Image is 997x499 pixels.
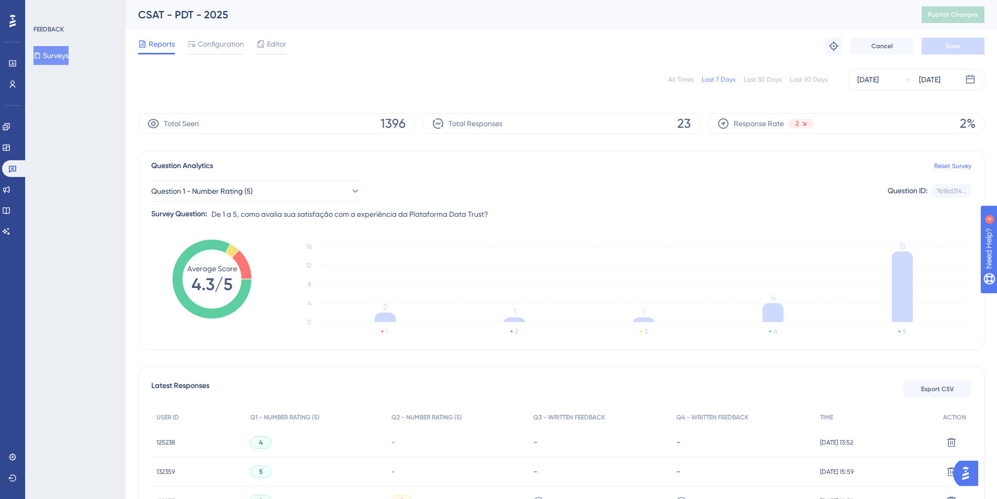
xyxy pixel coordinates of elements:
[820,468,854,476] span: [DATE] 15:59
[899,241,906,251] tspan: 15
[960,115,976,132] span: 2%
[850,38,913,54] button: Cancel
[156,413,179,422] span: USER ID
[820,413,833,422] span: TIME
[533,467,666,476] div: -
[164,117,199,130] span: Total Seen
[903,381,971,397] button: Export CSV
[151,185,253,197] span: Question 1 - Number Rating (5)
[250,413,320,422] span: Q1 - NUMBER RATING (5)
[919,73,940,86] div: [DATE]
[138,7,895,22] div: CSAT - PDT - 2025
[380,115,406,132] span: 1396
[308,281,311,288] tspan: 8
[449,117,502,130] span: Total Responses
[156,468,175,476] span: 132359
[644,328,647,335] text: 3
[734,117,784,130] span: Response Rate
[515,328,518,335] text: 2
[922,38,984,54] button: Save
[187,264,237,273] tspan: Average Score
[192,274,232,294] tspan: 4.3/5
[668,75,693,84] div: All Times
[774,328,777,335] text: 4
[267,38,286,50] span: Editor
[308,300,311,307] tspan: 4
[211,208,488,220] span: De 1 a 5, como avalia sua satisfação com a experiência da Plataforma Data Trust?
[151,380,209,398] span: Latest Responses
[25,3,65,15] span: Need Help?
[888,184,927,198] div: Question ID:
[391,413,462,422] span: Q2 - NUMBER RATING (5)
[953,458,984,489] iframe: UserGuiding AI Assistant Launcher
[676,467,809,476] div: -
[643,307,645,317] tspan: 1
[677,115,691,132] span: 23
[871,42,893,50] span: Cancel
[259,438,263,447] span: 4
[946,42,960,50] span: Save
[306,243,311,250] tspan: 16
[151,160,213,172] span: Question Analytics
[533,413,605,422] span: Q3 - WRITTEN FEEDBACK
[921,385,954,393] span: Export CSV
[936,187,967,195] div: 7b18d314...
[790,75,827,84] div: Last 90 Days
[383,302,387,312] tspan: 2
[676,437,809,447] div: -
[513,307,516,317] tspan: 1
[151,181,361,202] button: Question 1 - Number Rating (5)
[771,293,776,303] tspan: 4
[156,438,175,447] span: 125238
[386,328,388,335] text: 1
[903,328,906,335] text: 5
[391,438,395,447] span: -
[533,437,666,447] div: -
[33,46,69,65] button: Surveys
[744,75,781,84] div: Last 30 Days
[928,10,978,19] span: Publish Changes
[820,438,853,447] span: [DATE] 13:52
[943,413,966,422] span: ACTION
[934,162,971,170] a: Reset Survey
[149,38,175,50] span: Reports
[922,6,984,23] button: Publish Changes
[307,318,311,326] tspan: 0
[198,38,244,50] span: Configuration
[857,73,879,86] div: [DATE]
[702,75,735,84] div: Last 7 Days
[33,25,64,34] div: FEEDBACK
[676,413,748,422] span: Q4 - WRITTEN FEEDBACK
[306,262,311,269] tspan: 12
[391,468,395,476] span: -
[73,5,76,14] div: 4
[151,208,207,220] div: Survey Question:
[796,119,799,128] span: 2
[259,468,263,476] span: 5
